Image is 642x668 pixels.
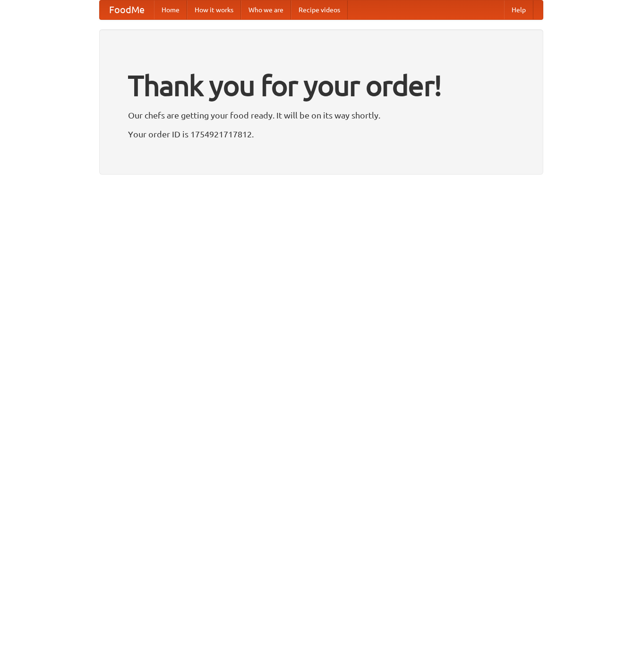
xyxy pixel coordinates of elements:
a: Recipe videos [291,0,348,19]
a: Home [154,0,187,19]
a: FoodMe [100,0,154,19]
p: Our chefs are getting your food ready. It will be on its way shortly. [128,108,514,122]
a: How it works [187,0,241,19]
a: Who we are [241,0,291,19]
p: Your order ID is 1754921717812. [128,127,514,141]
a: Help [504,0,533,19]
h1: Thank you for your order! [128,63,514,108]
